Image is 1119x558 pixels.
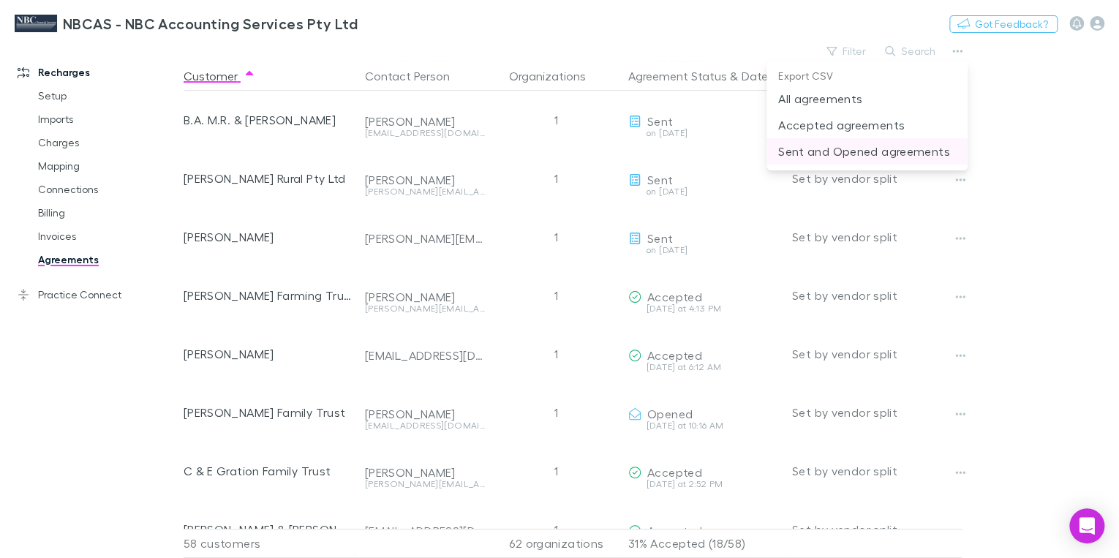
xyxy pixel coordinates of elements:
div: Open Intercom Messenger [1069,508,1104,543]
p: All agreements [778,90,956,108]
p: Export CSV [766,67,968,86]
p: Accepted agreements [778,116,956,134]
li: All agreements [766,86,968,112]
li: Accepted agreements [766,112,968,138]
li: Sent and Opened agreements [766,138,968,165]
p: Sent and Opened agreements [778,143,956,160]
